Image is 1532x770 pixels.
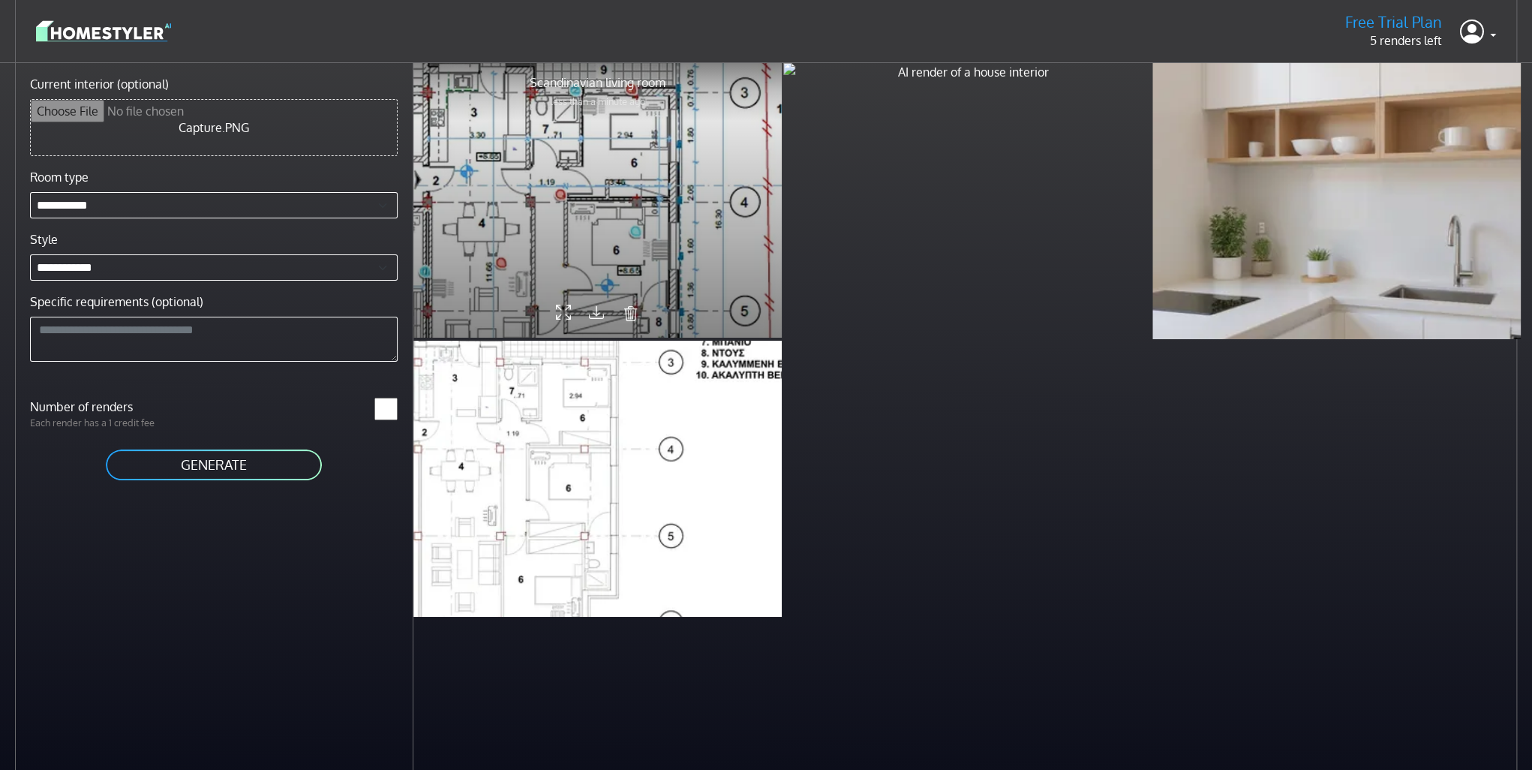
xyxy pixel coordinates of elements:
[30,75,169,93] label: Current interior (optional)
[30,293,203,311] label: Specific requirements (optional)
[21,398,214,416] label: Number of renders
[30,230,58,248] label: Style
[30,168,89,186] label: Room type
[1345,32,1442,50] p: 5 renders left
[21,416,214,430] p: Each render has a 1 credit fee
[530,74,665,92] p: Scandinavian living room
[36,18,171,44] img: logo-3de290ba35641baa71223ecac5eacb59cb85b4c7fdf211dc9aaecaaee71ea2f8.svg
[104,448,323,482] button: GENERATE
[530,95,665,109] p: less than a minute ago
[1345,13,1442,32] h5: Free Trial Plan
